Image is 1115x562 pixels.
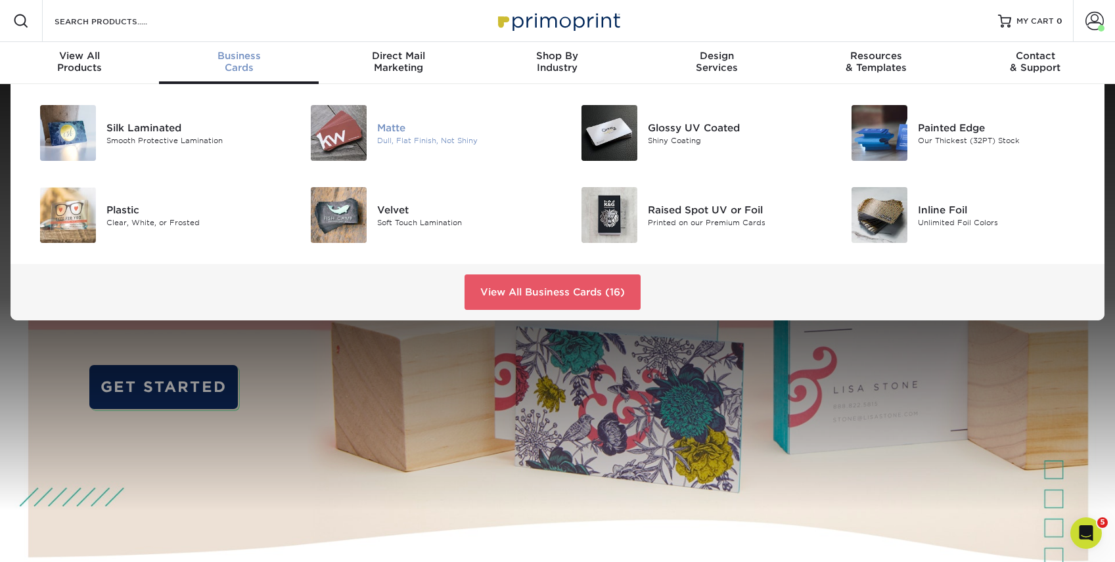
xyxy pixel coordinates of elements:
[159,42,318,84] a: BusinessCards
[918,135,1088,146] div: Our Thickest (32PT) Stock
[377,217,547,228] div: Soft Touch Lamination
[311,105,367,161] img: Matte Business Cards
[648,135,818,146] div: Shiny Coating
[796,42,955,84] a: Resources& Templates
[918,202,1088,217] div: Inline Foil
[1097,517,1108,528] span: 5
[1057,16,1062,26] span: 0
[465,274,641,310] a: View All Business Cards (16)
[319,50,478,74] div: Marketing
[106,120,277,135] div: Silk Laminated
[297,100,548,166] a: Matte Business Cards Matte Dull, Flat Finish, Not Shiny
[648,120,818,135] div: Glossy UV Coated
[581,187,637,243] img: Raised Spot UV or Foil Business Cards
[852,105,907,161] img: Painted Edge Business Cards
[918,120,1088,135] div: Painted Edge
[377,120,547,135] div: Matte
[918,217,1088,228] div: Unlimited Foil Colors
[26,182,277,248] a: Plastic Business Cards Plastic Clear, White, or Frosted
[40,187,96,243] img: Plastic Business Cards
[26,100,277,166] a: Silk Laminated Business Cards Silk Laminated Smooth Protective Lamination
[319,50,478,62] span: Direct Mail
[1070,517,1102,549] iframe: Intercom live chat
[796,50,955,62] span: Resources
[956,50,1115,62] span: Contact
[637,42,796,84] a: DesignServices
[377,135,547,146] div: Dull, Flat Finish, Not Shiny
[796,50,955,74] div: & Templates
[377,202,547,217] div: Velvet
[568,182,819,248] a: Raised Spot UV or Foil Business Cards Raised Spot UV or Foil Printed on our Premium Cards
[106,202,277,217] div: Plastic
[956,42,1115,84] a: Contact& Support
[106,217,277,228] div: Clear, White, or Frosted
[297,182,548,248] a: Velvet Business Cards Velvet Soft Touch Lamination
[478,42,637,84] a: Shop ByIndustry
[106,135,277,146] div: Smooth Protective Lamination
[478,50,637,62] span: Shop By
[637,50,796,62] span: Design
[478,50,637,74] div: Industry
[159,50,318,62] span: Business
[956,50,1115,74] div: & Support
[1016,16,1054,27] span: MY CART
[852,187,907,243] img: Inline Foil Business Cards
[40,105,96,161] img: Silk Laminated Business Cards
[568,100,819,166] a: Glossy UV Coated Business Cards Glossy UV Coated Shiny Coating
[53,13,181,29] input: SEARCH PRODUCTS.....
[648,217,818,228] div: Printed on our Premium Cards
[637,50,796,74] div: Services
[838,100,1089,166] a: Painted Edge Business Cards Painted Edge Our Thickest (32PT) Stock
[319,42,478,84] a: Direct MailMarketing
[581,105,637,161] img: Glossy UV Coated Business Cards
[311,187,367,243] img: Velvet Business Cards
[492,7,624,35] img: Primoprint
[648,202,818,217] div: Raised Spot UV or Foil
[838,182,1089,248] a: Inline Foil Business Cards Inline Foil Unlimited Foil Colors
[159,50,318,74] div: Cards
